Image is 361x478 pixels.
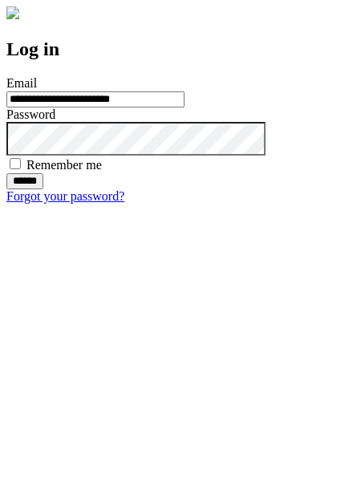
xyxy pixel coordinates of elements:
[6,189,124,203] a: Forgot your password?
[26,158,102,172] label: Remember me
[6,107,55,121] label: Password
[6,76,37,90] label: Email
[6,6,19,19] img: logo-4e3dc11c47720685a147b03b5a06dd966a58ff35d612b21f08c02c0306f2b779.png
[6,38,355,60] h2: Log in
